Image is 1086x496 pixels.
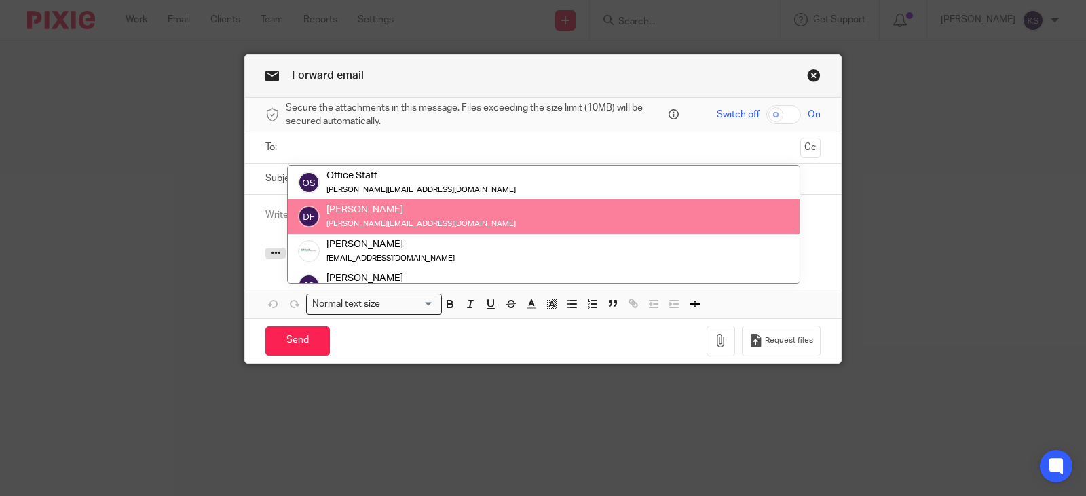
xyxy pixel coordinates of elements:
[807,69,821,87] a: Close this dialog window
[326,237,455,251] div: [PERSON_NAME]
[742,326,821,356] button: Request files
[326,271,516,285] div: [PERSON_NAME]
[326,186,516,193] small: [PERSON_NAME][EMAIL_ADDRESS][DOMAIN_NAME]
[326,221,516,228] small: [PERSON_NAME][EMAIL_ADDRESS][DOMAIN_NAME]
[310,297,383,311] span: Normal text size
[292,70,364,81] span: Forward email
[765,335,813,346] span: Request files
[265,326,330,356] input: Send
[808,108,821,121] span: On
[286,101,665,129] span: Secure the attachments in this message. Files exceeding the size limit (10MB) will be secured aut...
[306,294,442,315] div: Search for option
[326,254,455,262] small: [EMAIL_ADDRESS][DOMAIN_NAME]
[298,274,320,296] img: svg%3E
[298,206,320,228] img: svg%3E
[717,108,760,121] span: Switch off
[298,240,320,262] img: _Logo.png
[326,169,516,183] div: Office Staff
[800,138,821,158] button: Cc
[385,297,434,311] input: Search for option
[265,172,301,185] label: Subject:
[298,172,320,193] img: svg%3E
[265,140,280,154] label: To:
[326,204,516,217] div: [PERSON_NAME]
